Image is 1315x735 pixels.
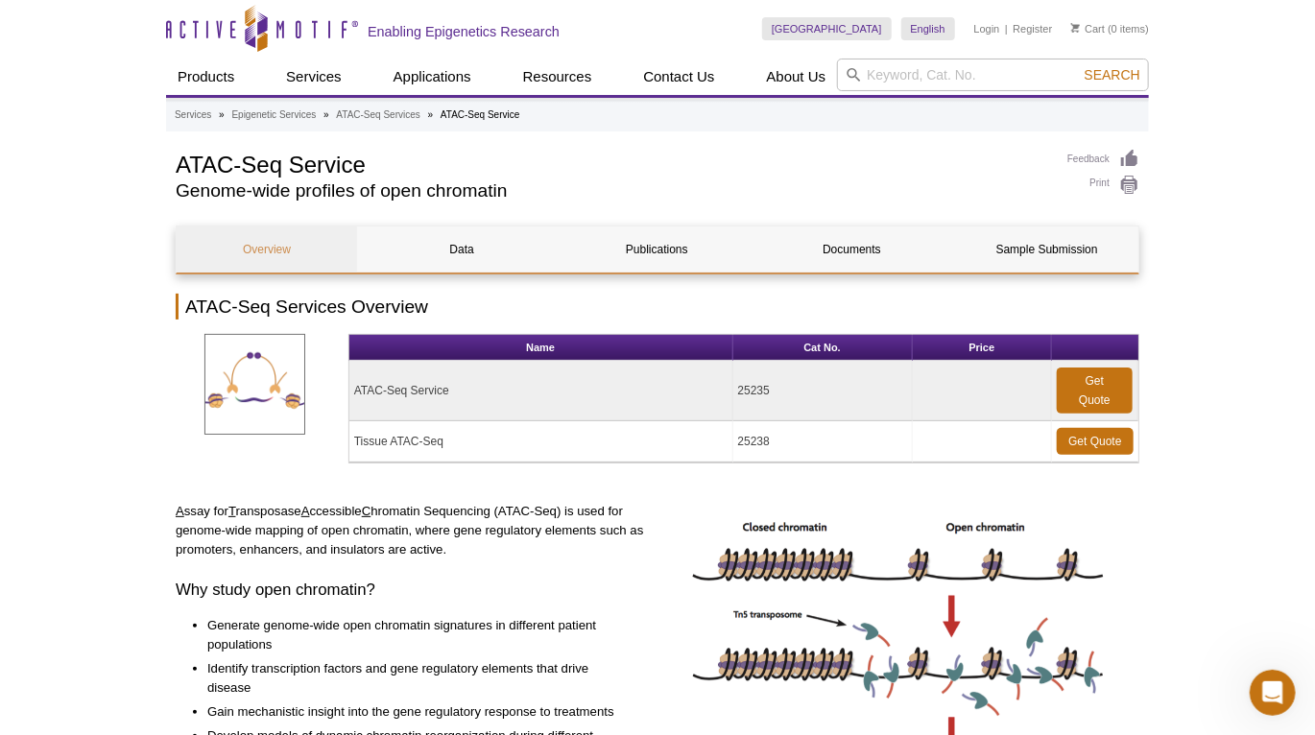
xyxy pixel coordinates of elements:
img: ATAC-SeqServices [204,334,305,435]
li: Identify transcription factors and gene regulatory elements that drive disease [207,659,632,698]
li: » [323,109,329,120]
a: Register [1013,22,1052,36]
input: Keyword, Cat. No. [837,59,1149,91]
td: ATAC-Seq Service [349,361,733,421]
u: A [176,504,184,518]
a: Contact Us [632,59,726,95]
a: Cart [1071,22,1105,36]
li: » [219,109,225,120]
a: Get Quote [1057,428,1134,455]
h2: ATAC-Seq Services Overview [176,294,1139,320]
h2: Enabling Epigenetics Research [368,23,560,40]
a: Sample Submission [957,226,1137,273]
u: T [228,504,236,518]
a: Products [166,59,246,95]
a: Epigenetic Services [231,107,316,124]
a: Get Quote [1057,367,1133,414]
th: Price [913,335,1052,361]
button: Search [1079,66,1146,83]
a: About Us [755,59,838,95]
a: Services [175,107,211,124]
a: [GEOGRAPHIC_DATA] [762,17,892,40]
h1: ATAC-Seq Service [176,149,1048,178]
u: C [362,504,371,518]
li: Generate genome-wide open chromatin signatures in different patient populations [207,616,632,654]
a: ATAC-Seq Services [336,107,419,124]
iframe: Intercom live chat [1250,670,1296,716]
li: ATAC-Seq Service [441,109,519,120]
a: English [901,17,955,40]
a: Documents [762,226,943,273]
th: Cat No. [733,335,913,361]
h2: Genome-wide profiles of open chromatin [176,182,1048,200]
span: Search [1085,67,1140,83]
a: Data [371,226,552,273]
th: Name [349,335,733,361]
a: Applications [382,59,483,95]
a: Print [1067,175,1139,196]
a: Publications [566,226,747,273]
a: Overview [177,226,357,273]
p: ssay for ransposase ccessible hromatin Sequencing (ATAC-Seq) is used for genome-wide mapping of o... [176,502,651,559]
u: A [301,504,310,518]
h3: Why study open chromatin? [176,579,651,602]
img: Your Cart [1071,23,1080,33]
a: Login [974,22,1000,36]
li: » [428,109,434,120]
li: | [1005,17,1008,40]
a: Resources [512,59,604,95]
a: Services [275,59,353,95]
li: Gain mechanistic insight into the gene regulatory response to treatments [207,702,632,722]
li: (0 items) [1071,17,1149,40]
a: Feedback [1067,149,1139,170]
td: 25238 [733,421,913,462]
td: 25235 [733,361,913,421]
td: Tissue ATAC-Seq [349,421,733,462]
